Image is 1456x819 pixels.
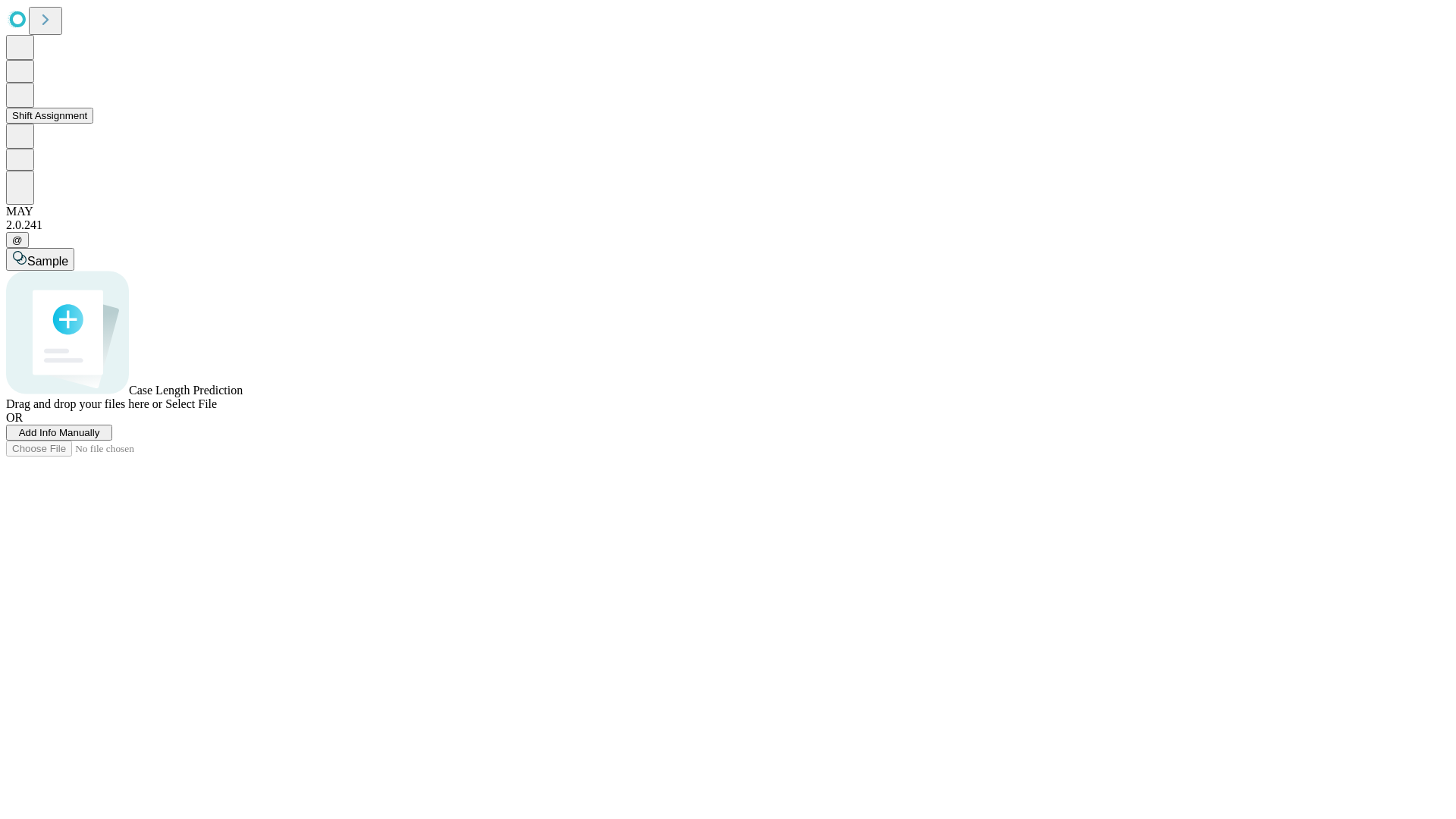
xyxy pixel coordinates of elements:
[165,397,217,410] span: Select File
[12,234,23,246] span: @
[6,411,23,424] span: OR
[6,108,93,124] button: Shift Assignment
[6,397,162,410] span: Drag and drop your files here or
[6,232,29,248] button: @
[27,255,68,268] span: Sample
[6,205,1450,218] div: MAY
[6,218,1450,232] div: 2.0.241
[6,425,112,441] button: Add Info Manually
[19,427,100,438] span: Add Info Manually
[6,248,74,271] button: Sample
[129,384,243,397] span: Case Length Prediction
